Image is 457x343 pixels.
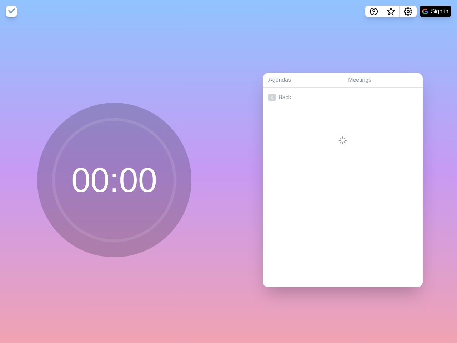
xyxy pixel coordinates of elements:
[400,6,417,17] button: Settings
[382,6,400,17] button: What’s new
[422,9,428,14] img: google logo
[365,6,382,17] button: Help
[6,6,17,17] img: timeblocks logo
[263,88,423,108] a: Back
[420,6,451,17] button: Sign in
[342,73,423,88] a: Meetings
[263,73,342,88] a: Agendas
